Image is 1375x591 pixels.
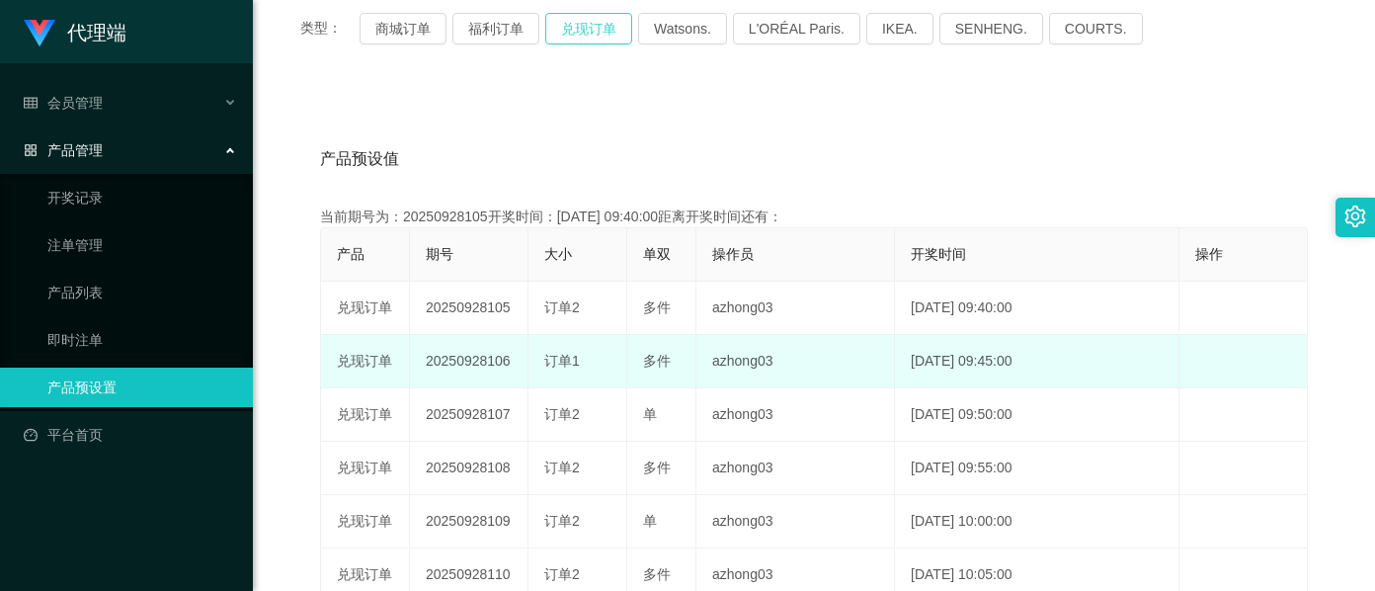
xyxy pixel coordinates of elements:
td: azhong03 [696,388,895,442]
span: 单 [643,513,657,529]
i: 图标: table [24,96,38,110]
span: 操作员 [712,246,754,262]
span: 大小 [544,246,572,262]
button: COURTS. [1049,13,1143,44]
td: azhong03 [696,495,895,549]
button: L'ORÉAL Paris. [733,13,860,44]
span: 订单2 [544,513,580,529]
img: logo.9652507e.png [24,20,55,47]
button: 福利订单 [452,13,539,44]
a: 开奖记录 [47,178,237,217]
td: 兑现订单 [321,282,410,335]
td: [DATE] 09:50:00 [895,388,1179,442]
span: 单 [643,406,657,422]
button: SENHENG. [939,13,1043,44]
button: IKEA. [866,13,933,44]
td: 20250928109 [410,495,528,549]
td: [DATE] 09:40:00 [895,282,1179,335]
td: 20250928108 [410,442,528,495]
td: 20250928107 [410,388,528,442]
span: 多件 [643,353,671,369]
span: 产品管理 [24,142,103,158]
span: 类型： [300,13,360,44]
td: 20250928106 [410,335,528,388]
button: 商城订单 [360,13,446,44]
i: 图标: appstore-o [24,143,38,157]
h1: 代理端 [67,1,126,64]
a: 即时注单 [47,320,237,360]
td: azhong03 [696,335,895,388]
span: 订单2 [544,406,580,422]
td: [DATE] 09:55:00 [895,442,1179,495]
span: 订单2 [544,299,580,315]
td: [DATE] 09:45:00 [895,335,1179,388]
td: 兑现订单 [321,442,410,495]
a: 图标: dashboard平台首页 [24,415,237,455]
span: 订单2 [544,566,580,582]
td: 20250928105 [410,282,528,335]
td: [DATE] 10:00:00 [895,495,1179,549]
td: 兑现订单 [321,495,410,549]
span: 多件 [643,460,671,475]
td: azhong03 [696,282,895,335]
span: 开奖时间 [911,246,966,262]
span: 产品预设值 [320,147,399,171]
td: 兑现订单 [321,335,410,388]
a: 注单管理 [47,225,237,265]
span: 订单1 [544,353,580,369]
a: 产品列表 [47,273,237,312]
a: 产品预设置 [47,368,237,407]
td: azhong03 [696,442,895,495]
button: 兑现订单 [545,13,632,44]
span: 期号 [426,246,453,262]
a: 代理端 [24,24,126,40]
div: 当前期号为：20250928105开奖时间：[DATE] 09:40:00距离开奖时间还有： [320,207,1308,227]
button: Watsons. [638,13,727,44]
span: 产品 [337,246,364,262]
span: 订单2 [544,460,580,475]
i: 图标: setting [1344,206,1366,227]
td: 兑现订单 [321,388,410,442]
span: 单双 [643,246,671,262]
span: 多件 [643,566,671,582]
span: 多件 [643,299,671,315]
span: 操作 [1195,246,1223,262]
span: 会员管理 [24,95,103,111]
